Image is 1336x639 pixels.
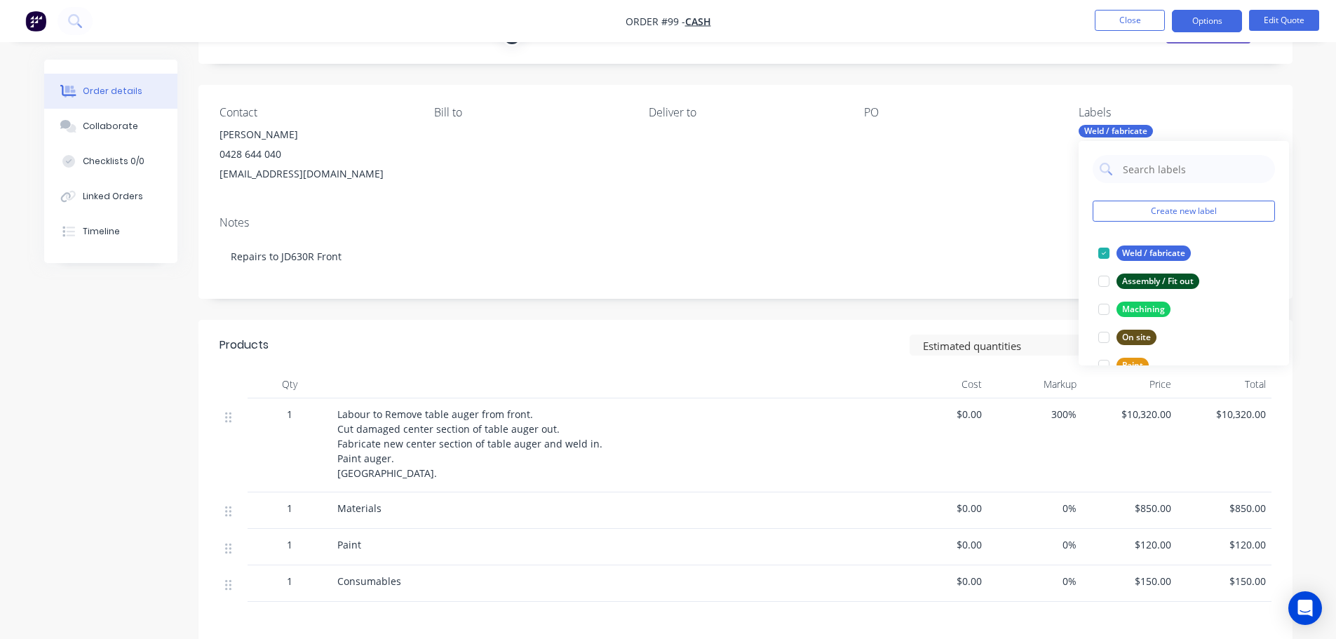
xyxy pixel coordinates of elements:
[44,179,177,214] button: Linked Orders
[1093,243,1196,263] button: Weld / fabricate
[1093,271,1205,291] button: Assembly / Fit out
[337,502,382,515] span: Materials
[220,235,1271,278] div: Repairs to JD630R Front
[1116,245,1191,261] div: Weld / fabricate
[1182,537,1266,552] span: $120.00
[898,574,982,588] span: $0.00
[287,537,292,552] span: 1
[83,155,144,168] div: Checklists 0/0
[1116,330,1156,345] div: On site
[220,216,1271,229] div: Notes
[1116,274,1199,289] div: Assembly / Fit out
[220,337,269,354] div: Products
[1182,574,1266,588] span: $150.00
[1079,125,1153,137] div: Weld / fabricate
[220,106,412,119] div: Contact
[83,85,142,97] div: Order details
[898,501,982,516] span: $0.00
[1093,201,1275,222] button: Create new label
[1088,407,1171,422] span: $10,320.00
[287,407,292,422] span: 1
[287,501,292,516] span: 1
[1172,10,1242,32] button: Options
[1249,10,1319,31] button: Edit Quote
[898,537,982,552] span: $0.00
[83,225,120,238] div: Timeline
[993,574,1077,588] span: 0%
[337,538,361,551] span: Paint
[220,164,412,184] div: [EMAIL_ADDRESS][DOMAIN_NAME]
[864,106,1056,119] div: PO
[1182,407,1266,422] span: $10,320.00
[1088,501,1171,516] span: $850.00
[893,370,987,398] div: Cost
[1088,537,1171,552] span: $120.00
[993,501,1077,516] span: 0%
[337,574,401,588] span: Consumables
[337,408,605,480] span: Labour to Remove table auger from front. Cut damaged center section of table auger out. Fabricate...
[220,144,412,164] div: 0428 644 040
[83,190,143,203] div: Linked Orders
[25,11,46,32] img: Factory
[248,370,332,398] div: Qty
[1082,370,1177,398] div: Price
[987,370,1082,398] div: Markup
[898,407,982,422] span: $0.00
[44,214,177,249] button: Timeline
[993,407,1077,422] span: 300%
[1116,302,1170,317] div: Machining
[1095,10,1165,31] button: Close
[434,106,626,119] div: Bill to
[220,125,412,184] div: [PERSON_NAME]0428 644 040[EMAIL_ADDRESS][DOMAIN_NAME]
[287,574,292,588] span: 1
[649,106,841,119] div: Deliver to
[1288,591,1322,625] div: Open Intercom Messenger
[44,109,177,144] button: Collaborate
[1088,574,1171,588] span: $150.00
[1177,370,1271,398] div: Total
[1182,501,1266,516] span: $850.00
[1079,106,1271,119] div: Labels
[83,120,138,133] div: Collaborate
[685,15,711,28] a: CASH
[1093,328,1162,347] button: On site
[44,144,177,179] button: Checklists 0/0
[993,537,1077,552] span: 0%
[44,74,177,109] button: Order details
[1093,356,1154,375] button: Paint
[1121,155,1268,183] input: Search labels
[626,15,685,28] span: Order #99 -
[220,125,412,144] div: [PERSON_NAME]
[1093,300,1176,319] button: Machining
[1116,358,1149,373] div: Paint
